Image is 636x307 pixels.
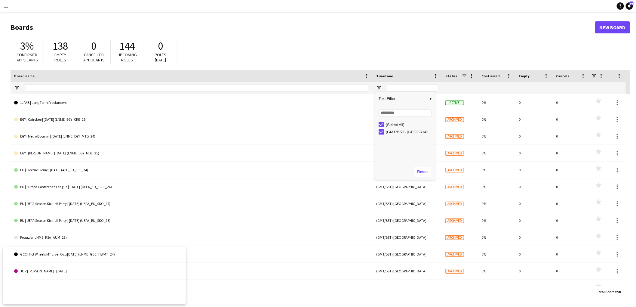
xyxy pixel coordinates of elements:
[478,94,515,111] div: 0%
[515,111,552,128] div: 0
[515,280,552,296] div: 0
[629,2,634,5] span: 94
[14,74,35,78] span: Board name
[445,185,464,189] span: Archived
[414,167,432,177] button: Reset
[20,39,34,53] span: 3%
[3,247,186,304] iframe: Popup CTA
[55,52,66,63] span: Empty roles
[375,92,435,180] div: Column Filter
[552,195,590,212] div: 0
[14,85,20,91] button: Open Filter Menu
[386,122,433,127] div: (Select All)
[552,145,590,161] div: 0
[14,195,369,212] a: EU | UEFA Season Kick-off Party | [DATE] (UEFA_EU_SKO_24)
[158,39,163,53] span: 0
[11,23,595,32] h1: Boards
[515,145,552,161] div: 0
[478,178,515,195] div: 0%
[481,74,500,78] span: Confirmed
[373,94,442,111] div: (GMT/BST) [GEOGRAPHIC_DATA]
[445,101,464,105] span: Active
[445,117,464,122] span: Archived
[552,128,590,144] div: 0
[552,246,590,262] div: 0
[373,280,442,296] div: (GMT/BST) [GEOGRAPHIC_DATA]
[552,229,590,246] div: 0
[373,229,442,246] div: (GMT/BST) [GEOGRAPHIC_DATA]
[53,39,68,53] span: 138
[617,290,621,294] span: 98
[14,229,369,246] a: Foauzia (LNME_KSA_AUM_23)
[155,52,167,63] span: Roles [DATE]
[445,74,457,78] span: Status
[556,74,569,78] span: Cancels
[445,219,464,223] span: Archived
[552,111,590,128] div: 0
[445,134,464,139] span: Archived
[515,212,552,229] div: 0
[25,84,369,91] input: Board name Filter Input
[626,2,633,10] a: 94
[515,178,552,195] div: 0
[120,39,135,53] span: 144
[373,128,442,144] div: (GMT/BST) [GEOGRAPHIC_DATA]
[17,52,38,63] span: Confirmed applicants
[373,111,442,128] div: (GMT/BST) [GEOGRAPHIC_DATA]
[373,195,442,212] div: (GMT/BST) [GEOGRAPHIC_DATA]
[478,128,515,144] div: 0%
[14,128,369,145] a: EGY | Metro Boomin | [DATE] (LNME_EGY_MTB_24)
[478,162,515,178] div: 0%
[597,290,616,294] span: Total Boards
[373,145,442,161] div: (GMT/BST) [GEOGRAPHIC_DATA]
[478,229,515,246] div: 0%
[376,74,393,78] span: Timezone
[552,263,590,279] div: 0
[445,252,464,257] span: Archived
[515,128,552,144] div: 0
[373,246,442,262] div: (GMT/BST) [GEOGRAPHIC_DATA]
[478,145,515,161] div: 0%
[14,212,369,229] a: EU | UEFA Season Kick-off Party | [DATE] (UEFA_EU_SKO_25)
[14,246,369,263] a: GCC | Hot Wheels MT Live | Oct/[DATE] (LNME_GCC_HWMT_24)
[373,178,442,195] div: (GMT/BST) [GEOGRAPHIC_DATA]
[386,130,433,134] div: (GMT/BST) [GEOGRAPHIC_DATA]
[118,52,137,63] span: Upcoming roles
[515,246,552,262] div: 0
[478,263,515,279] div: 0%
[515,263,552,279] div: 0
[14,162,369,178] a: EU | Electric Picnic | [DATE] (APL_EU_EPC_24)
[478,195,515,212] div: 0%
[376,85,382,91] button: Open Filter Menu
[375,121,435,135] div: Filter List
[515,195,552,212] div: 0
[379,109,432,116] input: Search filter values
[91,39,97,53] span: 0
[478,280,515,296] div: 0%
[478,111,515,128] div: 0%
[445,202,464,206] span: Archived
[595,21,630,33] a: New Board
[519,74,530,78] span: Empty
[445,269,464,274] span: Archived
[552,178,590,195] div: 0
[445,168,464,172] span: Archived
[375,94,428,104] span: Text Filter
[478,246,515,262] div: 0%
[14,263,369,280] a: JOR | [PERSON_NAME] | [DATE]
[515,162,552,178] div: 0
[373,263,442,279] div: (GMT/BST) [GEOGRAPHIC_DATA]
[552,162,590,178] div: 0
[373,212,442,229] div: (GMT/BST) [GEOGRAPHIC_DATA]
[515,94,552,111] div: 0
[14,94,369,111] a: 1. FAB | Long Term Freelancers
[14,280,369,296] a: JPN | Oasis | [DATE] (LNA_JPN_OAS_25)
[14,145,369,162] a: EGY | [PERSON_NAME] | [DATE] (LNME_EGY_MBL_25)
[552,212,590,229] div: 0
[597,286,621,298] div: :
[445,151,464,156] span: Archived
[387,84,438,91] input: Timezone Filter Input
[478,212,515,229] div: 0%
[83,52,105,63] span: Cancelled applicants
[552,94,590,111] div: 0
